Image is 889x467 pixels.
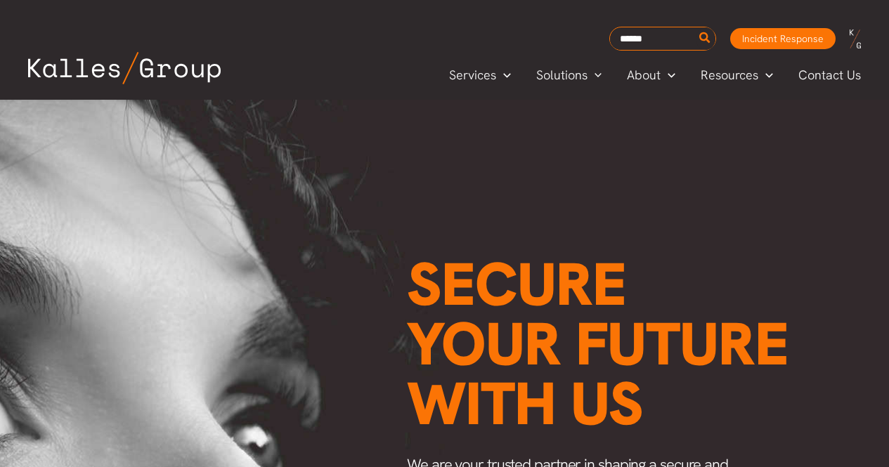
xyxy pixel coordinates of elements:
[614,65,688,86] a: AboutMenu Toggle
[786,65,875,86] a: Contact Us
[661,65,675,86] span: Menu Toggle
[696,27,714,50] button: Search
[688,65,786,86] a: ResourcesMenu Toggle
[627,65,661,86] span: About
[798,65,861,86] span: Contact Us
[407,245,789,442] span: Secure your future with us
[449,65,496,86] span: Services
[588,65,602,86] span: Menu Toggle
[758,65,773,86] span: Menu Toggle
[701,65,758,86] span: Resources
[536,65,588,86] span: Solutions
[524,65,615,86] a: SolutionsMenu Toggle
[436,65,524,86] a: ServicesMenu Toggle
[28,52,221,84] img: Kalles Group
[496,65,511,86] span: Menu Toggle
[436,63,875,86] nav: Primary Site Navigation
[730,28,836,49] a: Incident Response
